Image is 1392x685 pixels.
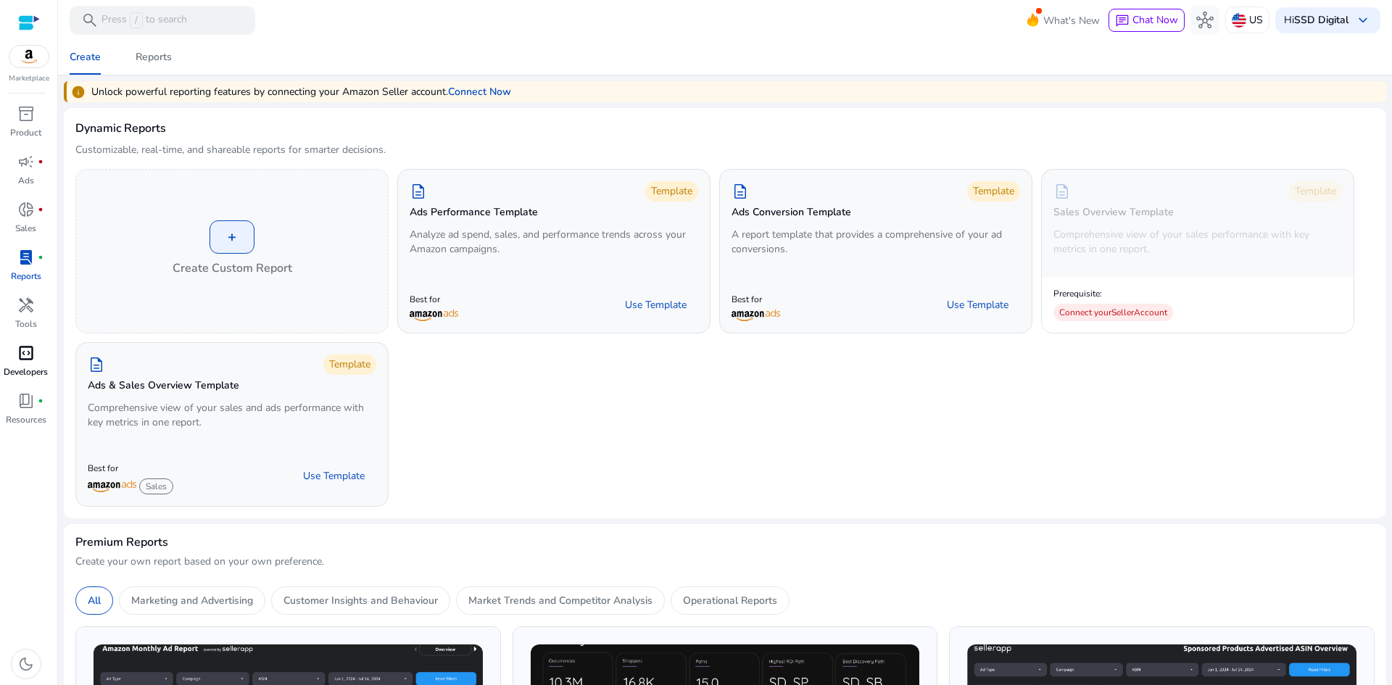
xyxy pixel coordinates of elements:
p: Comprehensive view of your sales and ads performance with key metrics in one report. [88,401,376,430]
div: Reports [136,52,172,62]
span: What's New [1043,8,1100,33]
span: campaign [17,153,35,170]
p: All [88,593,101,608]
p: Prerequisite: [1053,288,1173,299]
span: Use Template [303,469,365,483]
span: Use Template [625,298,687,312]
button: hub [1190,6,1219,35]
img: amazon.svg [9,46,49,67]
span: hub [1196,12,1214,29]
p: Hi [1284,15,1348,25]
button: Use Template [935,294,1020,317]
h5: Ads Conversion Template [732,207,851,219]
h3: Dynamic Reports [75,120,166,137]
p: Operational Reports [683,593,777,608]
div: Connect your Seller Account [1053,304,1173,321]
span: fiber_manual_record [38,254,43,260]
p: Customer Insights and Behaviour [283,593,438,608]
span: chat [1115,14,1130,28]
button: chatChat Now [1109,9,1185,32]
span: donut_small [17,201,35,218]
p: Developers [4,365,48,378]
span: description [410,183,427,200]
h4: Create Custom Report [173,260,292,277]
p: Marketing and Advertising [131,593,253,608]
p: Comprehensive view of your sales performance with key metrics in one report. [1053,228,1342,257]
span: search [81,12,99,29]
h5: Ads Performance Template [410,207,538,219]
span: fiber_manual_record [38,159,43,165]
b: SSD Digital [1294,13,1348,27]
a: Connect Now [448,84,511,99]
p: Best for [88,462,177,474]
p: Marketplace [9,73,49,84]
span: lab_profile [17,249,35,266]
div: Template [967,181,1020,202]
span: Sales [139,478,173,494]
span: info [71,85,86,99]
span: Use Template [947,298,1008,312]
h5: Sales Overview Template [1053,207,1174,219]
p: Customizable, real-time, and shareable reports for smarter decisions. [75,143,386,157]
p: Best for [410,294,458,305]
span: book_4 [17,392,35,410]
button: Use Template [613,294,698,317]
button: Use Template [291,465,376,488]
p: Market Trends and Competitor Analysis [468,593,652,608]
span: / [130,12,143,28]
p: Unlock powerful reporting features by connecting your Amazon Seller account. [91,84,448,99]
p: Reports [11,270,41,283]
p: Resources [6,413,46,426]
img: us.svg [1232,13,1246,28]
span: fiber_manual_record [38,398,43,404]
div: Template [645,181,698,202]
span: dark_mode [17,655,35,673]
div: Template [323,354,376,375]
h4: Premium Reports [75,536,168,549]
span: fiber_manual_record [38,207,43,212]
span: keyboard_arrow_down [1354,12,1372,29]
span: description [88,356,105,373]
div: Create [70,52,101,62]
span: handyman [17,296,35,314]
p: Create your own report based on your own preference. [75,555,1375,569]
div: Template [1289,181,1342,202]
p: Product [10,126,41,139]
div: + [210,220,254,254]
p: Press to search [101,12,187,28]
p: Analyze ad spend, sales, and performance trends across your Amazon campaigns. [410,228,698,257]
p: Sales [15,222,36,235]
h5: Ads & Sales Overview Template [88,380,239,392]
p: A report template that provides a comprehensive of your ad conversions. [732,228,1020,257]
span: description [1053,183,1071,200]
span: Chat Now [1132,13,1178,27]
p: US [1249,7,1263,33]
span: code_blocks [17,344,35,362]
p: Ads [18,174,34,187]
span: inventory_2 [17,105,35,123]
p: Tools [15,317,37,331]
span: description [732,183,749,200]
p: Best for [732,294,780,305]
